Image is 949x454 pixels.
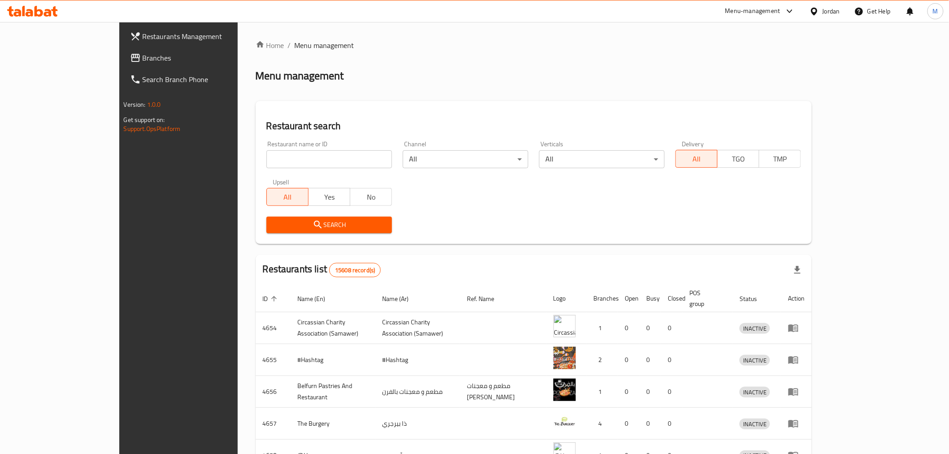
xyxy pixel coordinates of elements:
span: TGO [721,153,756,166]
button: Yes [308,188,350,206]
span: INACTIVE [740,419,770,429]
td: 0 [618,376,640,408]
span: Name (Ar) [383,293,421,304]
img: #Hashtag [553,347,576,369]
li: / [288,40,291,51]
button: All [675,150,718,168]
span: M [933,6,938,16]
span: POS group [690,288,722,309]
td: 0 [661,344,683,376]
div: Export file [787,259,808,281]
a: Restaurants Management [123,26,278,47]
span: 1.0.0 [147,99,161,110]
span: Search Branch Phone [143,74,270,85]
span: 15608 record(s) [330,266,380,275]
td: 0 [618,312,640,344]
th: Closed [661,285,683,312]
th: Branches [587,285,618,312]
td: ​Circassian ​Charity ​Association​ (Samawer) [375,312,460,344]
span: Ref. Name [467,293,506,304]
td: ذا بيرجري [375,408,460,440]
div: Menu [788,354,805,365]
h2: Restaurant search [266,119,801,133]
div: Menu [788,386,805,397]
label: Delivery [682,141,704,147]
span: Yes [312,191,347,204]
h2: Restaurants list [263,262,381,277]
td: 0 [661,312,683,344]
td: The Burgery [291,408,375,440]
td: #Hashtag [291,344,375,376]
span: INACTIVE [740,387,770,397]
span: No [354,191,388,204]
a: Support.OpsPlatform [124,123,181,135]
span: INACTIVE [740,355,770,366]
div: All [403,150,528,168]
img: The Burgery [553,410,576,433]
span: Search [274,219,385,231]
div: Menu [788,323,805,333]
td: مطعم و معجنات [PERSON_NAME] [460,376,546,408]
span: Menu management [295,40,354,51]
img: ​Circassian ​Charity ​Association​ (Samawer) [553,315,576,337]
td: 1 [587,376,618,408]
button: TMP [759,150,801,168]
th: Action [781,285,812,312]
nav: breadcrumb [256,40,812,51]
td: 1 [587,312,618,344]
td: مطعم و معجنات بالفرن [375,376,460,408]
th: Busy [640,285,661,312]
img: Belfurn Pastries And Restaurant [553,379,576,401]
a: Search Branch Phone [123,69,278,90]
div: All [539,150,665,168]
td: 2 [587,344,618,376]
span: All [270,191,305,204]
button: TGO [717,150,759,168]
span: Status [740,293,769,304]
div: Menu [788,418,805,429]
td: 4 [587,408,618,440]
div: Total records count [329,263,381,277]
input: Search for restaurant name or ID.. [266,150,392,168]
span: All [679,153,714,166]
td: 0 [640,408,661,440]
td: #Hashtag [375,344,460,376]
span: Version: [124,99,146,110]
td: 0 [640,312,661,344]
span: Get support on: [124,114,165,126]
td: ​Circassian ​Charity ​Association​ (Samawer) [291,312,375,344]
td: 0 [618,408,640,440]
td: 0 [618,344,640,376]
td: 0 [640,376,661,408]
button: Search [266,217,392,233]
a: Branches [123,47,278,69]
span: TMP [763,153,797,166]
span: Restaurants Management [143,31,270,42]
span: ID [263,293,280,304]
td: 0 [661,408,683,440]
th: Open [618,285,640,312]
span: INACTIVE [740,323,770,334]
th: Logo [546,285,587,312]
div: Menu-management [725,6,780,17]
label: Upsell [273,179,289,185]
div: Jordan [823,6,840,16]
td: 0 [640,344,661,376]
button: All [266,188,309,206]
span: Name (En) [298,293,337,304]
button: No [350,188,392,206]
h2: Menu management [256,69,344,83]
td: Belfurn Pastries And Restaurant [291,376,375,408]
div: INACTIVE [740,419,770,429]
td: 0 [661,376,683,408]
span: Branches [143,52,270,63]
